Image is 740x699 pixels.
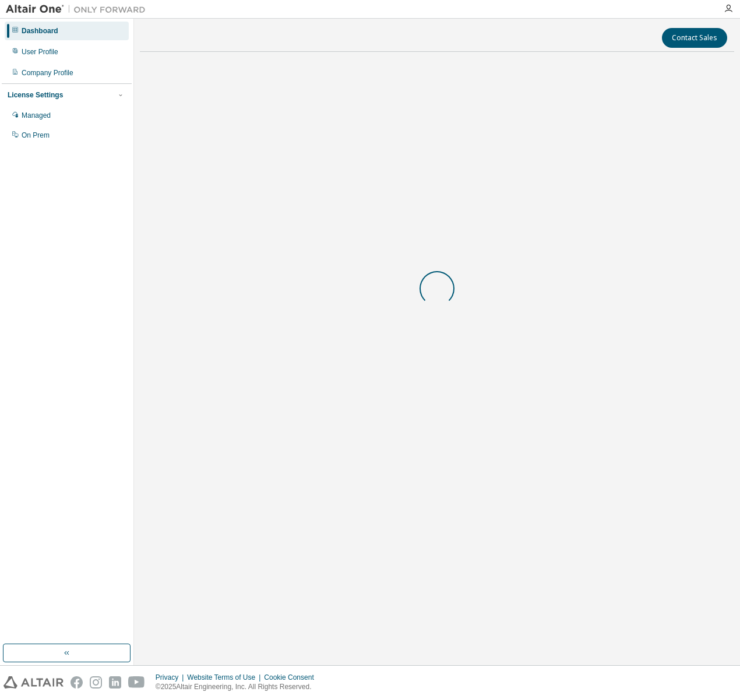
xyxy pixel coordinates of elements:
[3,676,64,689] img: altair_logo.svg
[8,90,63,100] div: License Settings
[90,676,102,689] img: instagram.svg
[156,682,321,692] p: © 2025 Altair Engineering, Inc. All Rights Reserved.
[22,68,73,78] div: Company Profile
[22,131,50,140] div: On Prem
[662,28,727,48] button: Contact Sales
[22,111,51,120] div: Managed
[109,676,121,689] img: linkedin.svg
[128,676,145,689] img: youtube.svg
[264,673,320,682] div: Cookie Consent
[22,47,58,57] div: User Profile
[6,3,151,15] img: Altair One
[22,26,58,36] div: Dashboard
[187,673,264,682] div: Website Terms of Use
[156,673,187,682] div: Privacy
[71,676,83,689] img: facebook.svg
